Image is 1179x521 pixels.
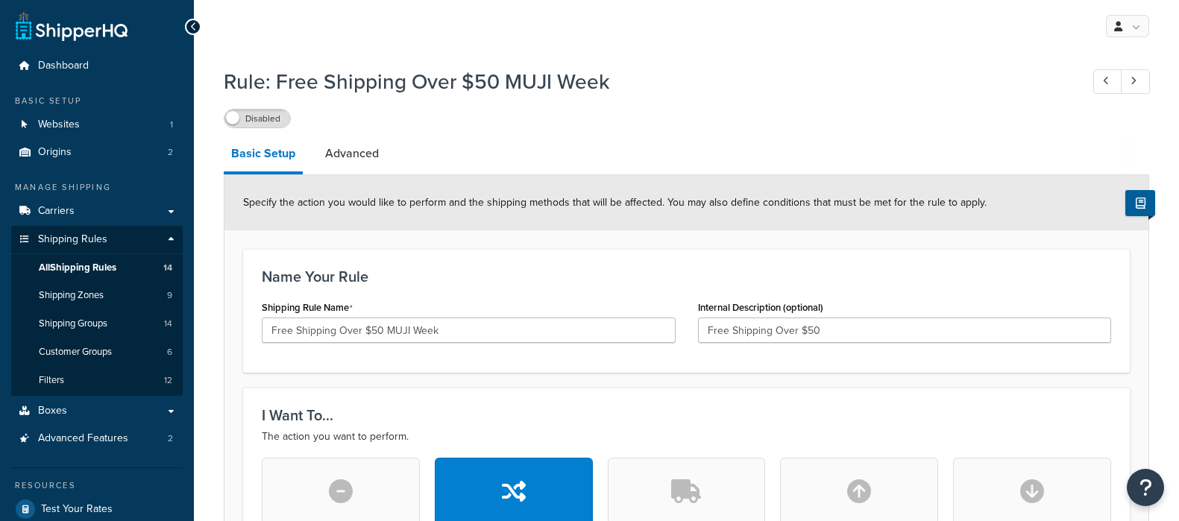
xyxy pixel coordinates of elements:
h3: I Want To... [262,407,1111,423]
li: Websites [11,111,183,139]
span: 2 [168,146,173,159]
a: Customer Groups6 [11,338,183,366]
a: Shipping Rules [11,226,183,253]
li: Shipping Rules [11,226,183,396]
div: Resources [11,479,183,492]
span: Shipping Groups [39,318,107,330]
a: Advanced Features2 [11,425,183,452]
span: Filters [39,374,64,387]
span: Shipping Zones [39,289,104,302]
a: Basic Setup [224,136,303,174]
span: Specify the action you would like to perform and the shipping methods that will be affected. You ... [243,195,987,210]
span: Test Your Rates [41,503,113,516]
a: Filters12 [11,367,183,394]
span: Customer Groups [39,346,112,359]
a: Dashboard [11,52,183,80]
span: Advanced Features [38,432,128,445]
span: Websites [38,119,80,131]
h1: Rule: Free Shipping Over $50 MUJI Week [224,67,1066,96]
span: 14 [163,262,172,274]
span: 14 [164,318,172,330]
button: Show Help Docs [1125,190,1155,216]
a: Previous Record [1093,69,1122,94]
a: Carriers [11,198,183,225]
li: Filters [11,367,183,394]
a: Origins2 [11,139,183,166]
span: 12 [164,374,172,387]
a: Shipping Groups14 [11,310,183,338]
label: Disabled [224,110,290,127]
li: Advanced Features [11,425,183,452]
li: Customer Groups [11,338,183,366]
span: Boxes [38,405,67,417]
label: Internal Description (optional) [698,302,823,313]
a: Advanced [318,136,386,171]
span: Origins [38,146,72,159]
li: Shipping Zones [11,282,183,309]
span: 2 [168,432,173,445]
a: Websites1 [11,111,183,139]
div: Manage Shipping [11,181,183,194]
span: 9 [167,289,172,302]
a: AllShipping Rules14 [11,254,183,282]
span: 1 [170,119,173,131]
button: Open Resource Center [1127,469,1164,506]
label: Shipping Rule Name [262,302,353,314]
h3: Name Your Rule [262,268,1111,285]
span: Dashboard [38,60,89,72]
a: Shipping Zones9 [11,282,183,309]
span: Shipping Rules [38,233,107,246]
li: Origins [11,139,183,166]
li: Shipping Groups [11,310,183,338]
span: 6 [167,346,172,359]
a: Next Record [1121,69,1150,94]
div: Basic Setup [11,95,183,107]
span: All Shipping Rules [39,262,116,274]
span: Carriers [38,205,75,218]
p: The action you want to perform. [262,428,1111,446]
a: Boxes [11,397,183,425]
